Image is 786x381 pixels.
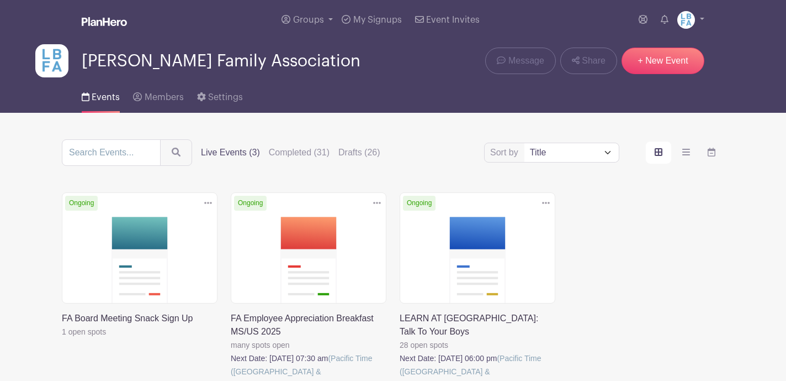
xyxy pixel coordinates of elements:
[133,77,183,113] a: Members
[62,139,161,166] input: Search Events...
[82,17,127,26] img: logo_white-6c42ec7e38ccf1d336a20a19083b03d10ae64f83f12c07503d8b9e83406b4c7d.svg
[201,146,389,159] div: filters
[197,77,243,113] a: Settings
[82,52,360,70] span: [PERSON_NAME] Family Association
[646,142,724,164] div: order and view
[353,15,402,24] span: My Signups
[560,48,617,74] a: Share
[293,15,324,24] span: Groups
[508,54,544,67] span: Message
[82,77,120,113] a: Events
[208,93,243,102] span: Settings
[426,15,480,24] span: Event Invites
[35,44,68,77] img: LBFArev.png
[485,48,555,74] a: Message
[269,146,330,159] label: Completed (31)
[338,146,380,159] label: Drafts (26)
[145,93,184,102] span: Members
[677,11,695,29] img: LBFArev.png
[201,146,260,159] label: Live Events (3)
[622,48,704,74] a: + New Event
[582,54,606,67] span: Share
[92,93,120,102] span: Events
[490,146,522,159] label: Sort by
